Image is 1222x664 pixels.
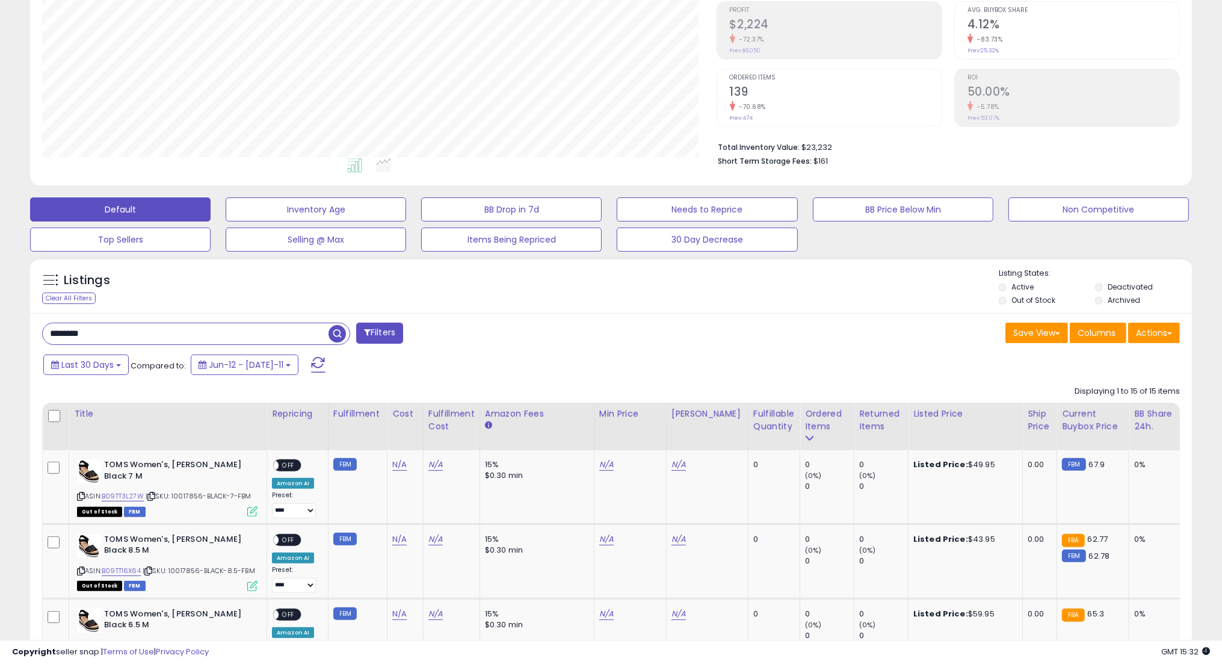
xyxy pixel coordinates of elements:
span: OFF [279,461,298,471]
p: Listing States: [999,268,1192,279]
span: ROI [967,75,1179,81]
small: Prev: 474 [730,114,753,122]
small: FBA [1062,609,1084,622]
div: Amazon Fees [485,408,589,420]
small: FBM [333,533,357,545]
span: Profit [730,7,942,14]
div: BB Share 24h. [1134,408,1178,433]
small: FBM [333,458,357,471]
a: N/A [392,533,407,545]
div: 15% [485,609,585,619]
div: ASIN: [77,459,258,515]
div: seller snap | | [12,647,209,658]
div: Ordered Items [805,408,849,433]
button: Actions [1128,323,1180,343]
a: N/A [392,459,407,471]
div: 0 [805,459,854,470]
button: Jun-12 - [DATE]-11 [191,355,298,375]
div: ASIN: [77,534,258,590]
button: Selling @ Max [226,228,406,252]
b: Listed Price: [913,533,968,545]
div: [PERSON_NAME] [671,408,743,420]
img: 41c-wJKrALL._SL40_.jpg [77,609,101,633]
label: Out of Stock [1011,295,1055,305]
div: Displaying 1 to 15 of 15 items [1075,386,1180,397]
button: BB Drop in 7d [421,197,602,222]
div: 0 [753,609,791,619]
small: FBM [1062,458,1085,471]
a: N/A [671,533,686,545]
div: Returned Items [859,408,903,433]
span: $161 [814,155,829,167]
small: FBM [1062,550,1085,562]
div: Clear All Filters [42,293,96,304]
div: Cost [392,408,418,420]
div: $49.95 [913,459,1013,470]
small: -70.68% [735,102,767,111]
div: 0.00 [1028,459,1048,470]
b: TOMS Women's, [PERSON_NAME] Black 7 M [104,459,250,485]
h2: 4.12% [967,17,1179,34]
div: Fulfillment [333,408,382,420]
small: Prev: 53.07% [967,114,999,122]
div: 0 [859,459,908,470]
small: (0%) [805,620,822,630]
button: Last 30 Days [43,355,129,375]
small: FBA [1062,534,1084,547]
small: Prev: $8,050 [730,47,761,54]
button: Needs to Reprice [617,197,797,222]
button: Non Competitive [1008,197,1189,222]
small: Prev: 25.32% [967,47,999,54]
div: Fulfillable Quantity [753,408,795,433]
a: Terms of Use [103,646,154,657]
b: TOMS Women's, [PERSON_NAME] Black 6.5 M [104,609,250,634]
div: 15% [485,534,585,545]
a: N/A [428,459,443,471]
small: -5.78% [973,102,999,111]
div: 0% [1134,534,1174,545]
li: $23,232 [718,139,1171,154]
a: N/A [599,608,614,620]
a: N/A [599,533,614,545]
div: 0% [1134,459,1174,470]
button: 30 Day Decrease [617,228,797,252]
button: Save View [1005,323,1068,343]
small: (0%) [805,471,822,480]
a: N/A [392,608,407,620]
div: 0.00 [1028,534,1048,545]
small: (0%) [859,545,876,555]
div: 0 [805,534,854,545]
div: Fulfillment Cost [428,408,475,433]
span: | SKU: 10017856-BLACK-7-FBM [146,491,251,501]
span: OFF [279,535,298,545]
div: Title [74,408,262,420]
small: -83.73% [973,35,1003,44]
span: All listings that are currently out of stock and unavailable for purchase on Amazon [77,507,122,517]
div: Current Buybox Price [1062,408,1124,433]
button: BB Price Below Min [813,197,993,222]
span: 65.3 [1088,608,1105,619]
div: $0.30 min [485,470,585,481]
span: 67.9 [1089,459,1105,470]
span: Last 30 Days [61,359,114,371]
b: Listed Price: [913,608,968,619]
div: 0 [805,609,854,619]
img: 41c-wJKrALL._SL40_.jpg [77,534,101,558]
span: Columns [1078,327,1116,339]
div: 0 [753,459,791,470]
div: Listed Price [913,408,1017,420]
div: $0.30 min [485,545,585,556]
h2: 50.00% [967,85,1179,101]
a: Privacy Policy [156,646,209,657]
b: Short Term Storage Fees: [718,156,812,166]
div: Amazon AI [272,553,314,563]
div: $0.30 min [485,619,585,630]
div: 0 [859,481,908,492]
a: B09TT3L27W [102,491,144,501]
button: Top Sellers [30,228,211,252]
div: 0 [859,556,908,566]
span: Avg. Buybox Share [967,7,1179,14]
div: 0 [753,534,791,545]
a: N/A [428,533,443,545]
button: Default [30,197,211,222]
